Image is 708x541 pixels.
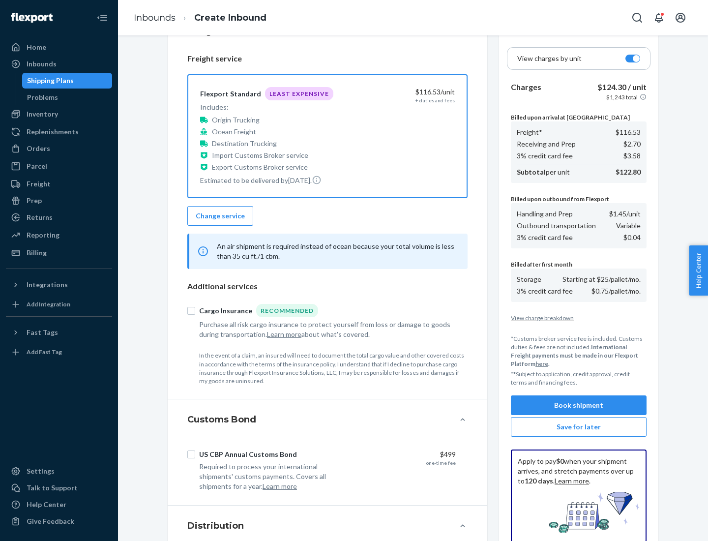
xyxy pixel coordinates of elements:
[199,462,346,491] div: Required to process your international shipments' customs payments. Covers all shipments for a year.
[517,286,573,296] p: 3% credit card fee
[511,395,647,415] button: Book shipment
[27,179,51,189] div: Freight
[27,196,42,206] div: Prep
[517,151,573,161] p: 3% credit card fee
[511,113,647,121] p: Billed upon arrival at [GEOGRAPHIC_DATA]
[6,56,112,72] a: Inbounds
[27,466,55,476] div: Settings
[27,76,74,86] div: Shipping Plans
[511,417,647,437] button: Save for later
[187,53,468,64] p: Freight service
[562,274,641,284] p: Starting at $25/pallet/mo.
[27,500,66,510] div: Help Center
[212,127,256,137] p: Ocean Freight
[6,480,112,496] a: Talk to Support
[6,210,112,225] a: Returns
[187,413,256,426] h4: Customs Bond
[22,73,113,89] a: Shipping Plans
[6,463,112,479] a: Settings
[6,497,112,512] a: Help Center
[256,304,318,317] div: Recommended
[6,193,112,209] a: Prep
[6,106,112,122] a: Inventory
[27,348,62,356] div: Add Fast Tag
[27,300,70,308] div: Add Integration
[199,320,456,339] div: Purchase all risk cargo insurance to protect yourself from loss or damage to goods during transpo...
[525,477,553,485] b: 120 days
[511,334,647,368] p: *Customs broker service fee is included. Customs duties & fees are not included.
[187,451,195,458] input: US CBP Annual Customs Bond
[511,314,647,322] button: View charge breakdown
[518,456,640,486] p: Apply to pay when your shipment arrives, and stretch payments over up to . .
[6,227,112,243] a: Reporting
[517,221,596,231] p: Outbound transportation
[27,230,59,240] div: Reporting
[517,233,573,242] p: 3% credit card fee
[689,245,708,296] button: Help Center
[353,87,455,97] div: $116.53 /unit
[517,274,541,284] p: Storage
[623,233,641,242] p: $0.04
[27,328,58,337] div: Fast Tags
[6,344,112,360] a: Add Fast Tag
[126,3,274,32] ol: breadcrumbs
[263,481,297,491] button: Learn more
[511,260,647,269] p: Billed after first month
[6,245,112,261] a: Billing
[623,139,641,149] p: $2.70
[27,483,78,493] div: Talk to Support
[555,477,589,485] a: Learn more
[27,144,50,153] div: Orders
[194,12,266,23] a: Create Inbound
[623,151,641,161] p: $3.58
[6,124,112,140] a: Replenishments
[517,168,546,176] b: Subtotal
[511,82,541,91] b: Charges
[200,89,261,99] div: Flexport Standard
[517,167,570,177] p: per unit
[200,102,333,112] p: Includes:
[511,195,647,203] p: Billed upon outbound from Flexport
[27,42,46,52] div: Home
[212,115,260,125] p: Origin Trucking
[354,450,456,459] div: $499
[199,450,297,459] div: US CBP Annual Customs Bond
[92,8,112,28] button: Close Navigation
[616,167,641,177] p: $122.80
[606,93,638,101] p: $1,243 total
[6,176,112,192] a: Freight
[627,8,647,28] button: Open Search Box
[200,175,333,185] p: Estimated to be delivered by [DATE] .
[6,141,112,156] a: Orders
[6,297,112,312] a: Add Integration
[616,127,641,137] p: $116.53
[27,161,47,171] div: Parcel
[199,306,252,316] div: Cargo Insurance
[6,325,112,340] button: Fast Tags
[511,370,647,387] p: **Subject to application, credit approval, credit terms and financing fees.
[426,459,456,466] div: one-time fee
[597,82,647,93] p: $124.30 / unit
[517,209,573,219] p: Handling and Prep
[6,158,112,174] a: Parcel
[27,127,79,137] div: Replenishments
[27,59,57,69] div: Inbounds
[511,343,638,367] b: International Freight payments must be made in our Flexport Platform .
[11,13,53,23] img: Flexport logo
[27,248,47,258] div: Billing
[591,286,641,296] p: $0.75/pallet/mo.
[556,457,564,465] b: $0
[517,54,582,63] p: View charges by unit
[22,90,113,105] a: Problems
[212,162,308,172] p: Export Customs Broker service
[27,109,58,119] div: Inventory
[6,513,112,529] button: Give Feedback
[517,139,576,149] p: Receiving and Prep
[671,8,690,28] button: Open account menu
[199,351,468,385] p: In the event of a claim, an insured will need to document the total cargo value and other covered...
[616,221,641,231] p: Variable
[415,97,455,104] div: + duties and fees
[6,39,112,55] a: Home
